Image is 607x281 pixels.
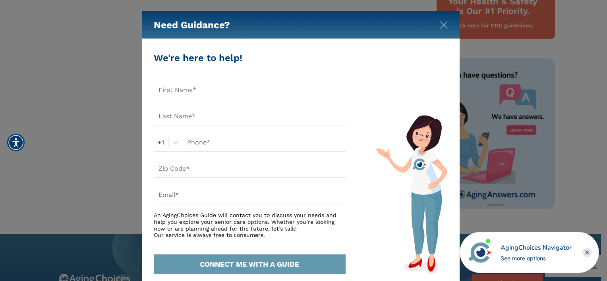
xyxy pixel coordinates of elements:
[154,186,346,204] input: Email*
[154,51,346,65] div: We're here to help!
[501,254,572,262] div: See more options
[154,81,346,99] input: First Name*
[376,115,447,274] img: match-guide-form.svg
[182,133,346,152] input: Phone*
[440,19,448,27] button: Close
[440,21,448,29] img: modal-close.svg
[154,160,346,178] input: Zip Code*
[7,134,25,151] div: Accessibility Menu
[154,212,346,239] div: An AgingChoices Guide will contact you to discuss your needs and help you explore your senior car...
[501,243,572,252] div: AgingChoices Navigator
[154,254,346,274] button: CONNECT ME WITH A GUIDE
[154,107,346,125] input: Last Name*
[467,239,494,266] img: avatar
[154,11,230,39] h5: Need Guidance?
[582,248,592,257] div: Close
